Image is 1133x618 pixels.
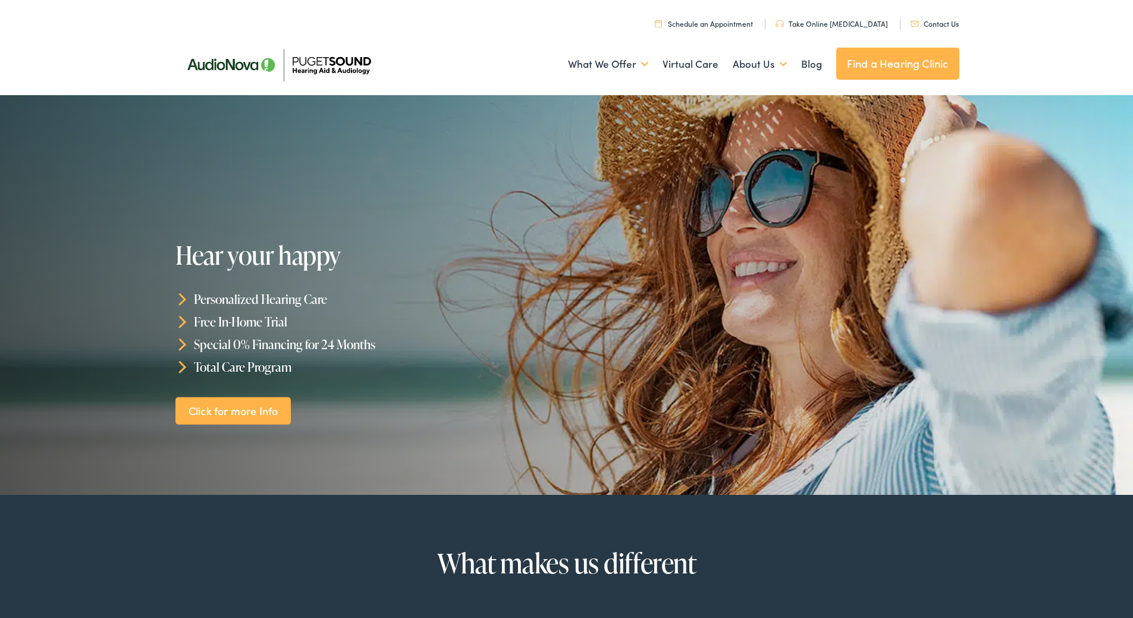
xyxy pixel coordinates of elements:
[776,20,784,27] img: utility icon
[911,18,959,29] a: Contact Us
[801,42,822,86] a: Blog
[733,42,787,86] a: About Us
[836,48,959,80] a: Find a Hearing Clinic
[911,21,919,27] img: utility icon
[175,397,291,425] a: Click for more Info
[568,42,648,86] a: What We Offer
[204,548,930,578] h2: What makes us different
[175,355,572,378] li: Total Care Program
[175,288,572,310] li: Personalized Hearing Care
[655,18,753,29] a: Schedule an Appointment
[175,241,537,269] h1: Hear your happy
[776,18,888,29] a: Take Online [MEDICAL_DATA]
[655,20,662,27] img: utility icon
[175,333,572,356] li: Special 0% Financing for 24 Months
[663,42,718,86] a: Virtual Care
[175,310,572,333] li: Free In-Home Trial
